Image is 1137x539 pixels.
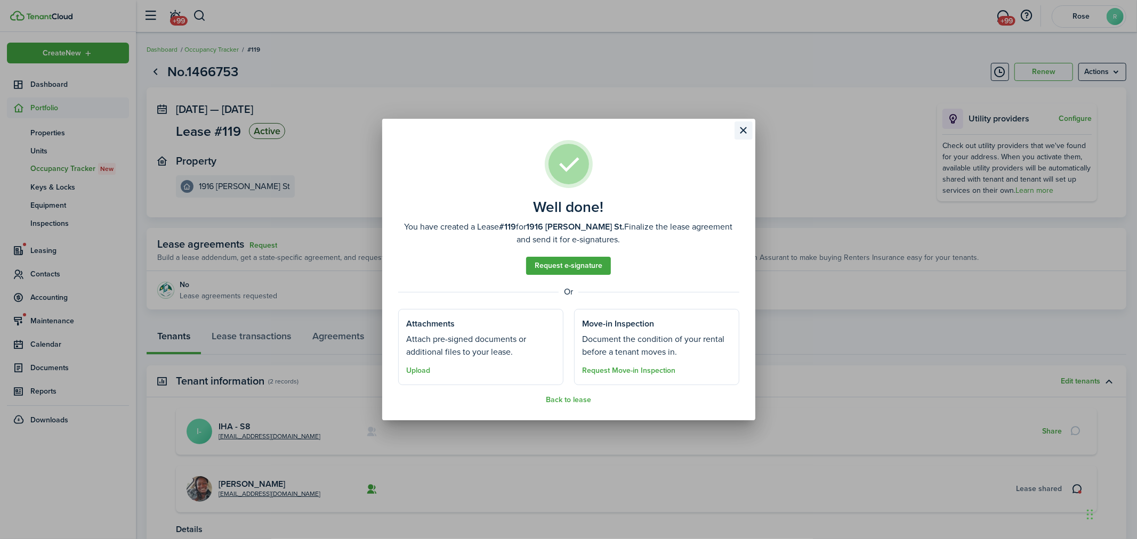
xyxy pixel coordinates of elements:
b: #119 [499,220,517,233]
b: 1916 [PERSON_NAME] St. [527,220,625,233]
iframe: Chat Widget [1084,488,1137,539]
div: Drag [1087,499,1093,530]
well-done-section-description: Document the condition of your rental before a tenant moves in. [583,333,731,358]
well-done-separator: Or [398,285,739,298]
well-done-section-description: Attach pre-signed documents or additional files to your lease. [407,333,555,358]
well-done-description: You have created a Lease for Finalize the lease agreement and send it for e-signatures. [398,220,739,246]
well-done-section-title: Attachments [407,317,455,330]
button: Request Move-in Inspection [583,366,676,375]
button: Upload [407,366,431,375]
a: Request e-signature [526,257,611,275]
well-done-title: Well done! [534,199,604,216]
button: Back to lease [546,396,591,404]
button: Close modal [735,121,753,140]
well-done-section-title: Move-in Inspection [583,317,655,330]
